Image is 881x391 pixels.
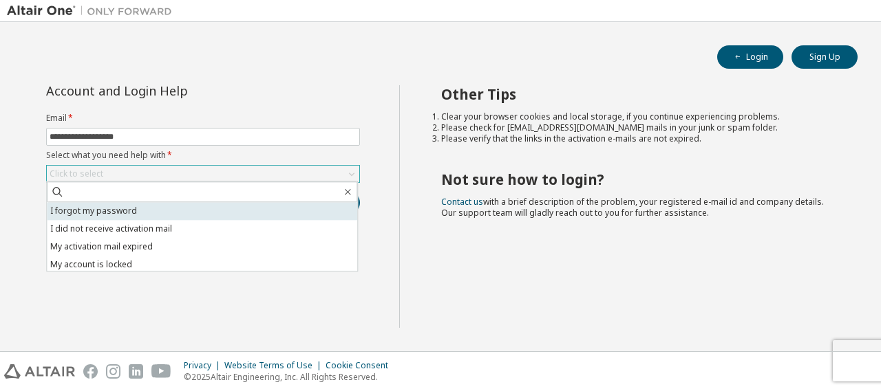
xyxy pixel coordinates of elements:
[441,196,824,219] span: with a brief description of the problem, your registered e-mail id and company details. Our suppo...
[326,360,396,371] div: Cookie Consent
[224,360,326,371] div: Website Terms of Use
[46,113,360,124] label: Email
[46,85,297,96] div: Account and Login Help
[441,111,834,122] li: Clear your browser cookies and local storage, if you continue experiencing problems.
[441,85,834,103] h2: Other Tips
[50,168,103,179] div: Click to select
[106,364,120,379] img: instagram.svg
[47,202,357,220] li: I forgot my password
[441,122,834,133] li: Please check for [EMAIL_ADDRESS][DOMAIN_NAME] mails in your junk or spam folder.
[83,364,98,379] img: facebook.svg
[441,170,834,188] h2: Not sure how to login?
[4,364,75,379] img: altair_logo.svg
[441,196,483,208] a: Contact us
[184,371,396,383] p: © 2025 Altair Engineering, Inc. All Rights Reserved.
[441,133,834,144] li: Please verify that the links in the activation e-mails are not expired.
[717,45,783,69] button: Login
[46,150,360,161] label: Select what you need help with
[151,364,171,379] img: youtube.svg
[129,364,143,379] img: linkedin.svg
[7,4,179,18] img: Altair One
[792,45,858,69] button: Sign Up
[184,360,224,371] div: Privacy
[47,166,359,182] div: Click to select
